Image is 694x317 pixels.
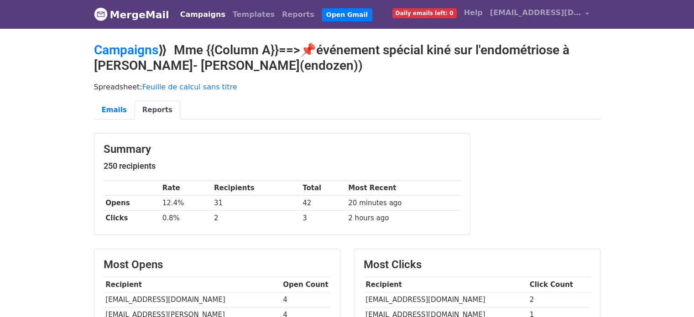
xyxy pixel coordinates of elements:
[104,161,461,171] h5: 250 recipients
[389,4,460,22] a: Daily emails left: 0
[300,211,346,226] td: 3
[94,42,600,73] h2: ⟫ Mme {{Column A}}==>📌événement spécial kiné sur l'endométriose à [PERSON_NAME]- [PERSON_NAME](en...
[300,181,346,196] th: Total
[229,5,278,24] a: Templates
[486,4,593,25] a: [EMAIL_ADDRESS][DOMAIN_NAME]
[281,292,331,307] td: 4
[94,42,158,57] a: Campaigns
[346,196,461,211] td: 20 minutes ago
[94,5,169,24] a: MergeMail
[364,258,591,271] h3: Most Clicks
[160,211,212,226] td: 0.8%
[278,5,318,24] a: Reports
[104,211,160,226] th: Clicks
[177,5,229,24] a: Campaigns
[460,4,486,22] a: Help
[94,101,135,120] a: Emails
[364,292,527,307] td: [EMAIL_ADDRESS][DOMAIN_NAME]
[281,277,331,292] th: Open Count
[346,181,461,196] th: Most Recent
[104,277,281,292] th: Recipient
[346,211,461,226] td: 2 hours ago
[648,273,694,317] iframe: Chat Widget
[392,8,457,18] span: Daily emails left: 0
[142,83,237,91] a: Feuille de calcul sans titre
[104,196,160,211] th: Opens
[104,292,281,307] td: [EMAIL_ADDRESS][DOMAIN_NAME]
[212,181,300,196] th: Recipients
[160,196,212,211] td: 12.4%
[94,82,600,92] p: Spreadsheet:
[648,273,694,317] div: Widget de chat
[322,8,372,21] a: Open Gmail
[490,7,581,18] span: [EMAIL_ADDRESS][DOMAIN_NAME]
[527,277,591,292] th: Click Count
[94,7,108,21] img: MergeMail logo
[300,196,346,211] td: 42
[364,277,527,292] th: Recipient
[104,143,461,156] h3: Summary
[160,181,212,196] th: Rate
[212,211,300,226] td: 2
[104,258,331,271] h3: Most Opens
[527,292,591,307] td: 2
[135,101,180,120] a: Reports
[212,196,300,211] td: 31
